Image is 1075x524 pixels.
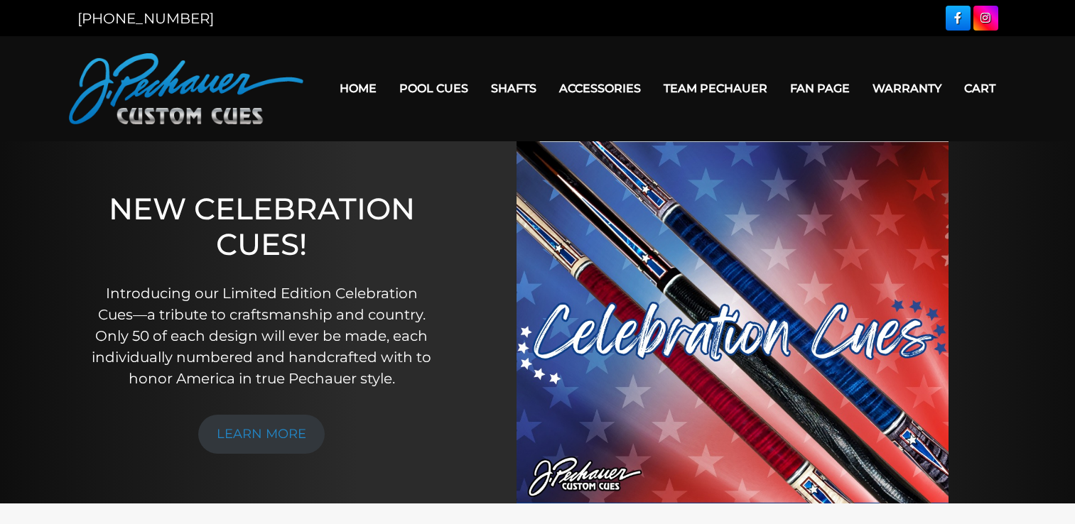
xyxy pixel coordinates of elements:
a: Cart [953,70,1007,107]
p: Introducing our Limited Edition Celebration Cues—a tribute to craftsmanship and country. Only 50 ... [87,283,436,389]
img: Pechauer Custom Cues [69,53,303,124]
a: Team Pechauer [652,70,779,107]
a: Shafts [480,70,548,107]
a: Fan Page [779,70,861,107]
a: [PHONE_NUMBER] [77,10,214,27]
a: Warranty [861,70,953,107]
a: Accessories [548,70,652,107]
a: Pool Cues [388,70,480,107]
a: Home [328,70,388,107]
a: LEARN MORE [198,415,325,454]
h1: NEW CELEBRATION CUES! [87,191,436,263]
